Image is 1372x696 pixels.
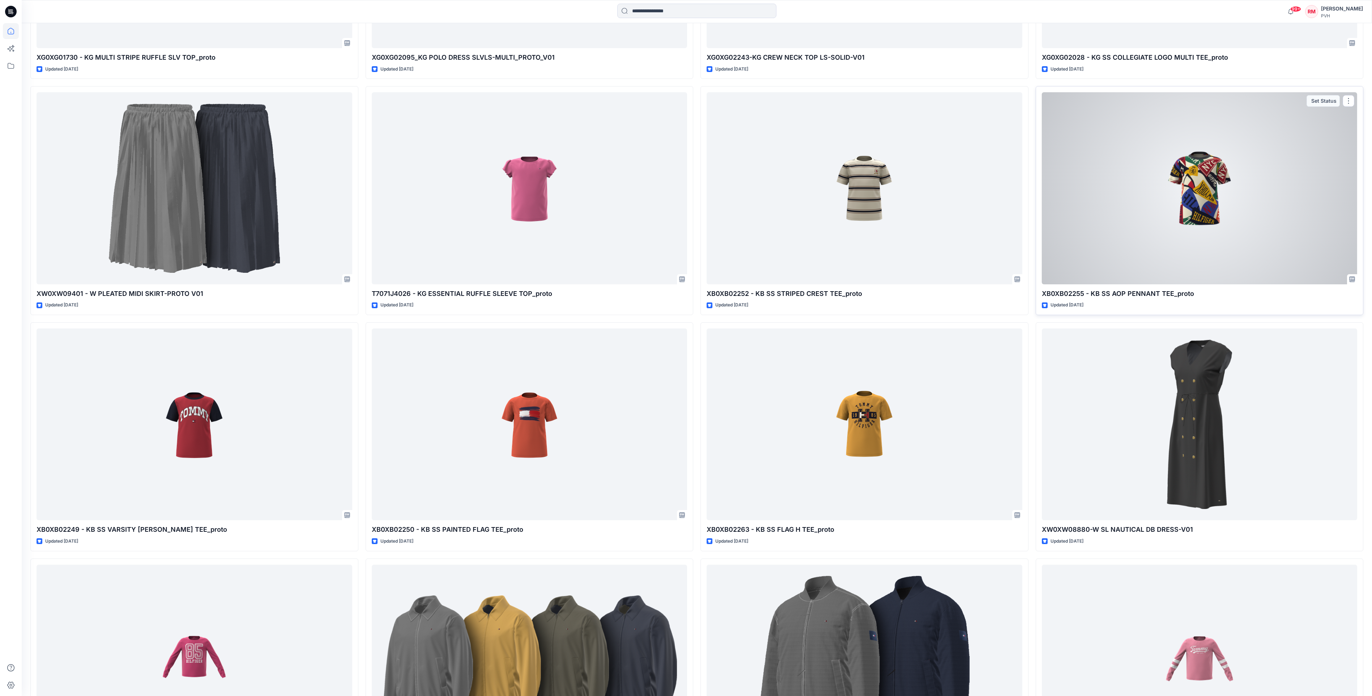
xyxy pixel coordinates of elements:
[707,52,1022,63] p: XG0XG02243-KG CREW NECK TOP LS-SOLID-V01
[372,525,687,535] p: XB0XB02250 - KB SS PAINTED FLAG TEE_proto
[1042,92,1358,284] a: XB0XB02255 - KB SS AOP PENNANT TEE_proto
[372,289,687,299] p: T7071J4026 - KG ESSENTIAL RUFFLE SLEEVE TOP_proto
[380,65,413,73] p: Updated [DATE]
[707,92,1022,284] a: XB0XB02252 - KB SS STRIPED CREST TEE_proto
[45,65,78,73] p: Updated [DATE]
[37,525,352,535] p: XB0XB02249 - KB SS VARSITY [PERSON_NAME] TEE_proto
[1321,4,1363,13] div: [PERSON_NAME]
[37,52,352,63] p: XG0XG01730 - KG MULTI STRIPE RUFFLE SLV TOP_proto
[372,52,687,63] p: XG0XG02095_KG POLO DRESS SLVLS-MULTI_PROTO_V01
[1051,538,1083,545] p: Updated [DATE]
[707,289,1022,299] p: XB0XB02252 - KB SS STRIPED CREST TEE_proto
[715,538,748,545] p: Updated [DATE]
[37,328,352,520] a: XB0XB02249 - KB SS VARSITY TOMMY TEE_proto
[707,328,1022,520] a: XB0XB02263 - KB SS FLAG H TEE_proto
[707,525,1022,535] p: XB0XB02263 - KB SS FLAG H TEE_proto
[1051,301,1083,309] p: Updated [DATE]
[45,301,78,309] p: Updated [DATE]
[1290,6,1301,12] span: 99+
[715,65,748,73] p: Updated [DATE]
[1051,65,1083,73] p: Updated [DATE]
[1305,5,1318,18] div: RM
[1042,525,1358,535] p: XW0XW08880-W SL NAUTICAL DB DRESS-V01
[1042,52,1358,63] p: XG0XG02028 - KG SS COLLEGIATE LOGO MULTI TEE_proto
[372,92,687,284] a: T7071J4026 - KG ESSENTIAL RUFFLE SLEEVE TOP_proto
[715,301,748,309] p: Updated [DATE]
[37,92,352,284] a: XW0XW09401 - W PLEATED MIDI SKIRT-PROTO V01
[1042,328,1358,520] a: XW0XW08880-W SL NAUTICAL DB DRESS-V01
[45,538,78,545] p: Updated [DATE]
[1321,13,1363,18] div: PVH
[37,289,352,299] p: XW0XW09401 - W PLEATED MIDI SKIRT-PROTO V01
[372,328,687,520] a: XB0XB02250 - KB SS PAINTED FLAG TEE_proto
[380,538,413,545] p: Updated [DATE]
[1042,289,1358,299] p: XB0XB02255 - KB SS AOP PENNANT TEE_proto
[380,301,413,309] p: Updated [DATE]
